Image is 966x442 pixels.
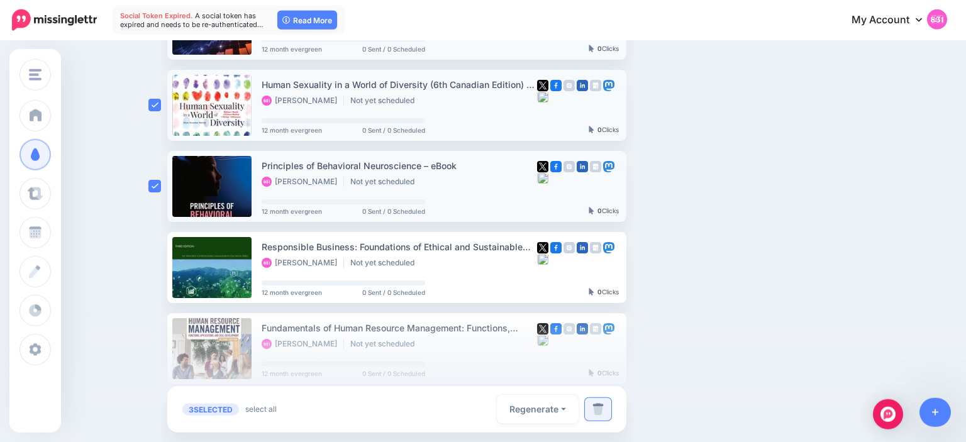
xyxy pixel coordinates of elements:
img: pointer-grey-darker.png [589,207,594,214]
img: instagram-grey-square.png [563,161,575,172]
b: 0 [597,45,602,52]
img: linkedin-square.png [577,242,588,253]
b: 0 [597,207,602,214]
span: 3 [189,406,194,414]
img: google_business-grey-square.png [590,161,601,172]
img: bluesky-square.png [537,91,548,102]
div: Principles of Behavioral Neuroscience – eBook [262,158,537,173]
li: Not yet scheduled [350,177,421,187]
div: Responsible Business: Foundations of Ethical and Sustainable Management (3rd Edition) – eBook [262,240,537,254]
img: trash.png [592,403,604,416]
span: 0 Sent / 0 Scheduled [362,46,425,52]
a: Read More [277,11,337,30]
span: 12 month evergreen [262,127,322,133]
span: 0 Sent / 0 Scheduled [362,127,425,133]
li: [PERSON_NAME] [262,96,344,106]
div: Clicks [589,207,619,215]
span: 12 month evergreen [262,46,322,52]
img: menu.png [29,69,42,80]
div: Clicks [589,45,619,53]
img: twitter-square.png [537,80,548,91]
img: google_business-grey-square.png [590,242,601,253]
img: pointer-grey-darker.png [589,126,594,133]
span: Social Token Expired. [120,11,193,20]
button: Regenerate [497,395,579,424]
li: Not yet scheduled [350,96,421,106]
span: A social token has expired and needs to be re-authenticated… [120,11,264,29]
img: facebook-square.png [550,242,562,253]
li: [PERSON_NAME] [262,177,344,187]
img: facebook-square.png [550,161,562,172]
a: select all [245,403,277,416]
li: Not yet scheduled [350,258,421,268]
li: [PERSON_NAME] [262,258,344,268]
img: twitter-square.png [537,242,548,253]
img: instagram-grey-square.png [563,242,575,253]
img: twitter-square.png [537,161,548,172]
a: My Account [839,5,947,36]
img: mastodon-square.png [603,161,614,172]
img: linkedin-square.png [577,80,588,91]
span: 0 Sent / 0 Scheduled [362,208,425,214]
img: bluesky-square.png [537,172,548,184]
img: instagram-grey-square.png [563,80,575,91]
span: 12 month evergreen [262,208,322,214]
b: 0 [597,126,602,133]
span: 12 month evergreen [262,289,322,296]
img: linkedin-square.png [577,161,588,172]
span: 0 Sent / 0 Scheduled [362,289,425,296]
b: 0 [597,288,602,296]
div: Clicks [589,126,619,134]
img: mastodon-square.png [603,242,614,253]
span: SELECTED [182,404,239,416]
div: Clicks [589,289,619,296]
img: facebook-square.png [550,80,562,91]
img: pointer-grey-darker.png [589,288,594,296]
img: Missinglettr [12,9,97,31]
img: mastodon-square.png [603,80,614,91]
div: Human Sexuality in a World of Diversity (6th Canadian Edition) – eBook [262,77,537,92]
img: google_business-grey-square.png [590,80,601,91]
img: bluesky-square.png [537,253,548,265]
img: pointer-grey-darker.png [589,45,594,52]
div: Open Intercom Messenger [873,399,903,429]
